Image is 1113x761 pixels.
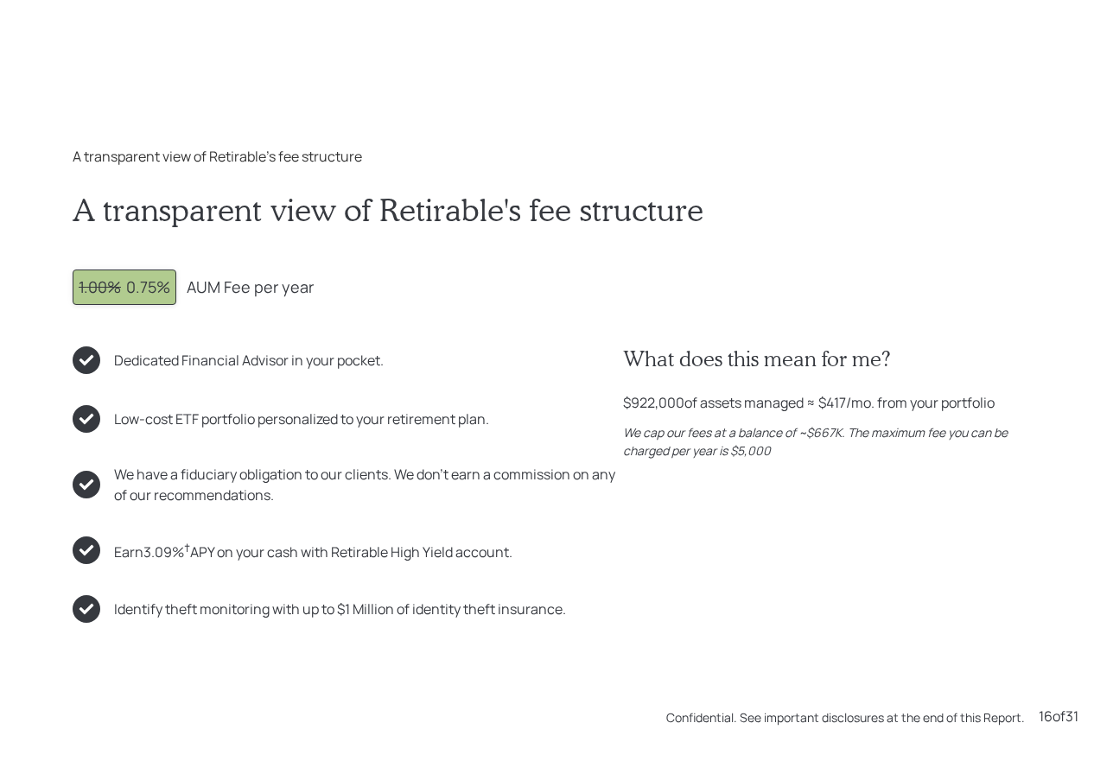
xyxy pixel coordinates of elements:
[114,409,199,428] span: Low-cost ETF
[73,191,1040,228] h1: A transparent view of Retirable's fee structure
[114,350,384,371] div: Dedicated Financial Advisor in your pocket.
[114,537,512,562] div: Earn 3.09 % APY on your cash with Retirable High Yield account.
[187,276,314,299] div: AUM Fee per year
[114,409,489,429] div: portfolio personalized to your retirement plan.
[73,146,1040,167] p: A transparent view of Retirable's fee structure
[623,392,995,413] div: $922,000 of assets managed ≈ $417 /mo. from your portfolio
[114,464,623,505] div: We have a fiduciary obligation to our clients. We don't earn a commission on any of our recommend...
[184,540,190,555] sup: †
[114,599,566,619] div: Identify theft monitoring with up to $1 Million of identity theft insurance.
[623,346,1040,371] h3: What does this mean for me?
[666,708,1025,726] div: Confidential. See important disclosures at the end of this Report.
[1039,706,1078,726] div: 16 of 31
[623,424,1008,459] i: We cap our fees at a balance of ~$667K. The maximum fee you can be charged per year is $5,000
[79,276,170,299] div: 0.75%
[79,276,121,297] span: 1.00%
